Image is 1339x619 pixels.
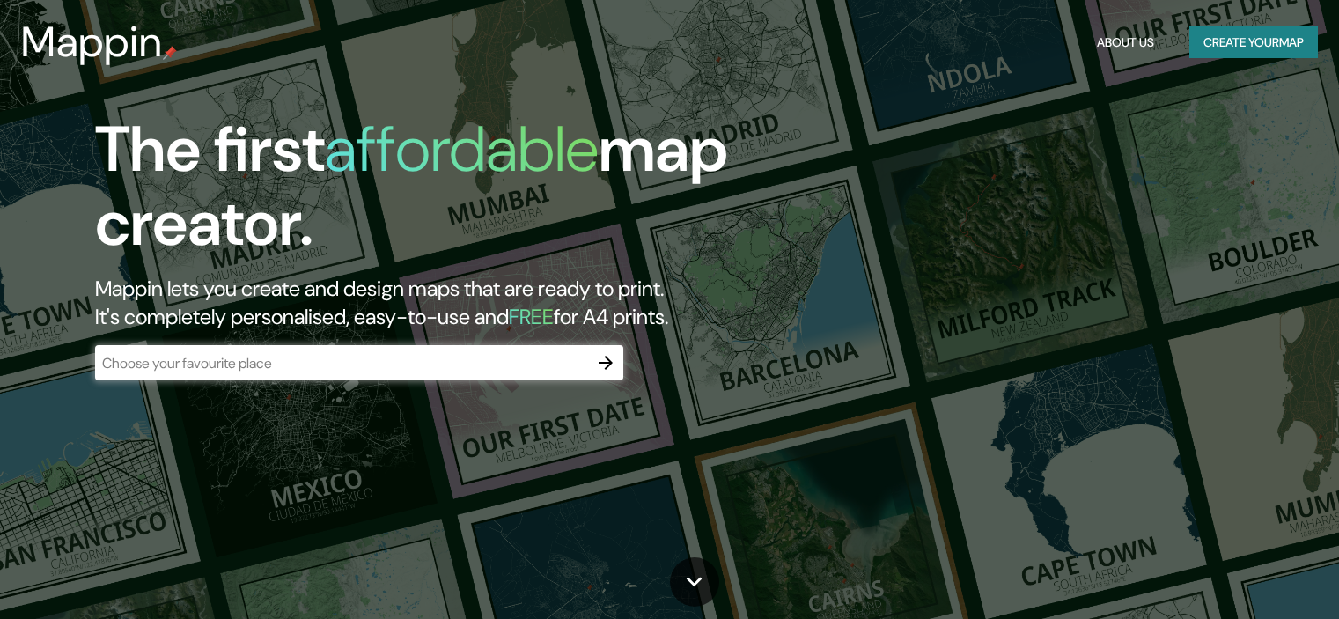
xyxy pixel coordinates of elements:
h1: affordable [325,108,599,190]
button: Create yourmap [1189,26,1318,59]
h5: FREE [509,303,554,330]
h2: Mappin lets you create and design maps that are ready to print. It's completely personalised, eas... [95,275,765,331]
input: Choose your favourite place [95,353,588,373]
img: mappin-pin [163,46,177,60]
button: About Us [1090,26,1161,59]
h1: The first map creator. [95,113,765,275]
h3: Mappin [21,18,163,67]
